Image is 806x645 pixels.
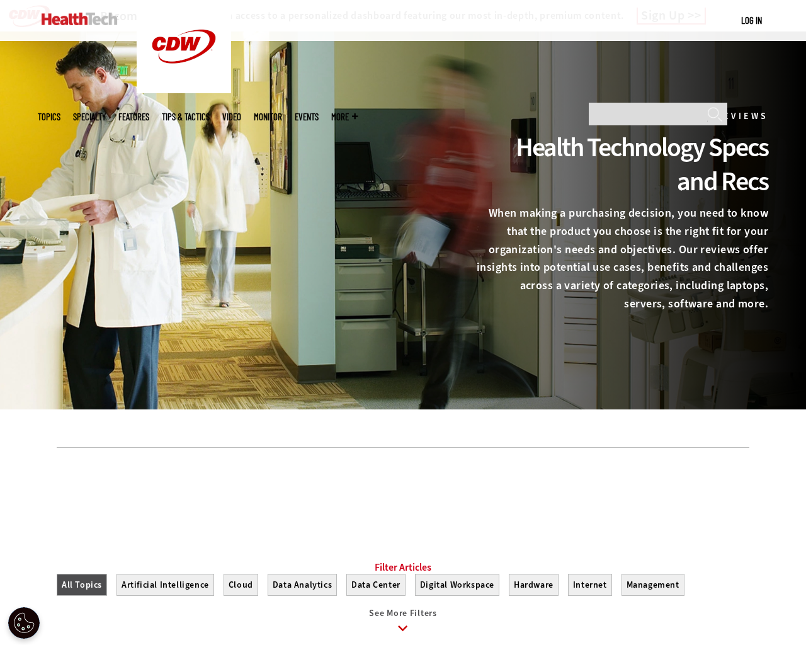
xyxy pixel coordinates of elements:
button: Management [622,574,684,596]
p: When making a purchasing decision, you need to know that the product you choose is the right fit ... [476,204,768,313]
button: Data Center [346,574,406,596]
button: Hardware [509,574,559,596]
div: User menu [741,14,762,27]
button: Cloud [224,574,258,596]
button: Open Preferences [8,607,40,639]
div: PRODUCT REVIEWS [476,113,768,120]
a: Filter Articles [375,561,431,574]
span: More [331,112,358,122]
a: Events [295,112,319,122]
button: Internet [568,574,612,596]
a: MonITor [254,112,282,122]
button: All Topics [57,574,107,596]
a: Log in [741,14,762,26]
a: See More Filters [57,608,749,643]
img: Home [42,13,118,25]
button: Data Analytics [268,574,337,596]
a: Features [118,112,149,122]
a: Tips & Tactics [162,112,210,122]
a: CDW [137,83,231,96]
span: Specialty [73,112,106,122]
div: Health Technology Specs and Recs [476,130,768,198]
button: Artificial Intelligence [116,574,214,596]
a: Video [222,112,241,122]
iframe: advertisement [174,467,632,523]
button: Digital Workspace [415,574,499,596]
div: Cookie Settings [8,607,40,639]
span: See More Filters [369,607,436,619]
span: Topics [38,112,60,122]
